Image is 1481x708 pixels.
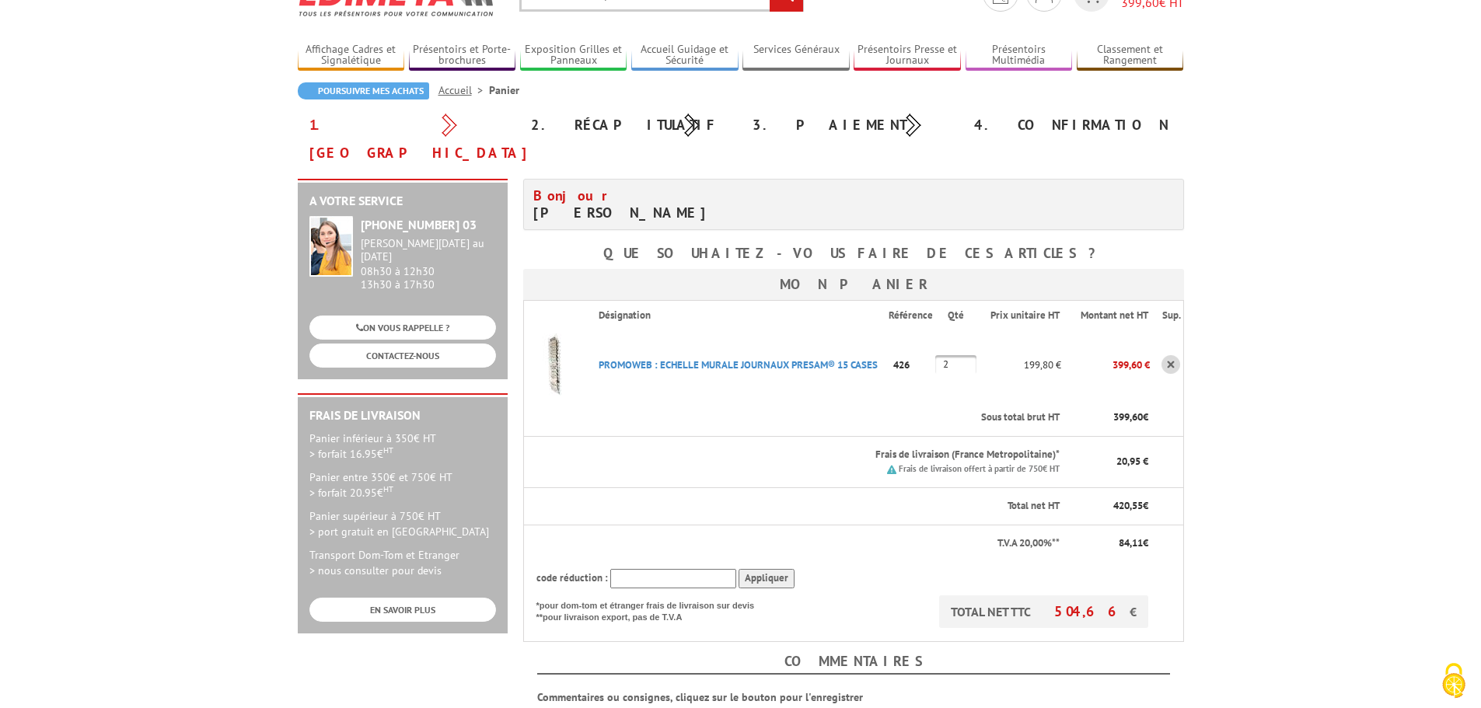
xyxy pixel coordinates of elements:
[309,508,496,539] p: Panier supérieur à 750€ HT
[889,309,934,323] p: Référence
[1074,536,1148,551] p: €
[899,463,1060,474] small: Frais de livraison offert à partir de 750€ HT
[741,111,962,139] div: 3. Paiement
[383,445,393,455] sup: HT
[1150,300,1183,330] th: Sup.
[1061,351,1150,378] p: 399,60 €
[599,448,1059,462] p: Frais de livraison (France Metropolitaine)*
[489,82,519,98] li: Panier
[1427,655,1481,708] button: Cookies (fenêtre modale)
[309,525,489,539] span: > port gratuit en [GEOGRAPHIC_DATA]
[739,569,795,588] input: Appliquer
[977,351,1061,378] p: 199,80 €
[524,333,586,396] img: PROMOWEB : ECHELLE MURALE JOURNAUX PRESAM® 15 CASES
[1054,602,1130,620] span: 504,66
[1116,455,1148,468] span: 20,95 €
[309,563,442,577] span: > nous consulter pour devis
[309,547,496,578] p: Transport Dom-Tom et Etranger
[298,82,429,99] a: Poursuivre mes achats
[742,43,850,68] a: Services Généraux
[586,399,1060,436] th: Sous total brut HT
[533,187,842,221] h4: [PERSON_NAME]
[519,111,741,139] div: 2. Récapitulatif
[1074,309,1148,323] p: Montant net HT
[309,216,353,277] img: widget-service.jpg
[889,351,935,378] p: 426
[536,571,608,584] span: code réduction :
[537,690,863,704] b: Commentaires ou consignes, cliquez sur le bouton pour l'enregistrer
[309,469,496,500] p: Panier entre 350€ et 750€ HT
[309,486,393,500] span: > forfait 20.95€
[298,111,519,167] div: 1. [GEOGRAPHIC_DATA]
[599,358,878,371] a: PROMOWEB : ECHELLE MURALE JOURNAUX PRESAM® 15 CASES
[536,536,1060,551] p: T.V.A 20,00%**
[966,43,1073,68] a: Présentoirs Multimédia
[533,187,616,204] span: Bonjour
[1434,661,1473,700] img: Cookies (fenêtre modale)
[438,83,489,97] a: Accueil
[1113,499,1143,512] span: 420,55
[1074,410,1148,425] p: €
[962,111,1184,139] div: 4. Confirmation
[939,595,1148,628] p: TOTAL NET TTC €
[537,650,1170,675] h4: Commentaires
[298,43,405,68] a: Affichage Cadres et Signalétique
[409,43,516,68] a: Présentoirs et Porte-brochures
[523,269,1184,300] h3: Mon panier
[1077,43,1184,68] a: Classement et Rangement
[309,598,496,622] a: EN SAVOIR PLUS
[854,43,961,68] a: Présentoirs Presse et Journaux
[536,499,1060,514] p: Total net HT
[309,316,496,340] a: ON VOUS RAPPELLE ?
[603,244,1103,262] b: Que souhaitez-vous faire de ces articles ?
[309,344,496,368] a: CONTACTEZ-NOUS
[309,409,496,423] h2: Frais de Livraison
[383,483,393,494] sup: HT
[361,237,496,263] div: [PERSON_NAME][DATE] au [DATE]
[1074,499,1148,514] p: €
[1119,536,1143,549] span: 84,11
[361,237,496,291] div: 08h30 à 12h30 13h30 à 17h30
[887,465,896,474] img: picto.png
[990,309,1060,323] p: Prix unitaire HT
[1113,410,1143,424] span: 399,60
[520,43,627,68] a: Exposition Grilles et Panneaux
[309,431,496,462] p: Panier inférieur à 350€ HT
[309,194,496,208] h2: A votre service
[586,300,889,330] th: Désignation
[309,447,393,461] span: > forfait 16.95€
[536,595,770,624] p: *pour dom-tom et étranger frais de livraison sur devis **pour livraison export, pas de T.V.A
[631,43,739,68] a: Accueil Guidage et Sécurité
[935,300,977,330] th: Qté
[361,217,477,232] strong: [PHONE_NUMBER] 03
